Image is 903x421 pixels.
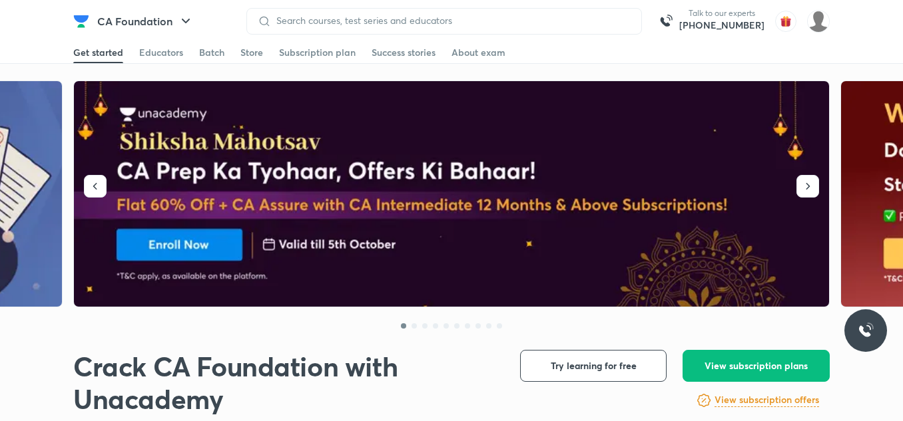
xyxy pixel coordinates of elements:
h6: View subscription offers [715,393,819,407]
span: View subscription plans [705,359,808,372]
div: Success stories [372,46,436,59]
img: avatar [775,11,796,32]
a: Get started [73,42,123,63]
button: CA Foundation [89,8,202,35]
a: Subscription plan [279,42,356,63]
button: View subscription plans [683,350,830,382]
img: call-us [653,8,679,35]
a: Batch [199,42,224,63]
h1: Crack CA Foundation with Unacademy [73,350,499,415]
div: Store [240,46,263,59]
div: Batch [199,46,224,59]
a: [PHONE_NUMBER] [679,19,764,32]
div: Educators [139,46,183,59]
img: Company Logo [73,13,89,29]
div: Get started [73,46,123,59]
a: View subscription offers [715,392,819,408]
button: Try learning for free [520,350,667,382]
div: About exam [451,46,505,59]
a: Store [240,42,263,63]
input: Search courses, test series and educators [271,15,631,26]
img: ttu [858,323,874,339]
a: Educators [139,42,183,63]
a: About exam [451,42,505,63]
img: Pooja Rajput [807,10,830,33]
a: Success stories [372,42,436,63]
p: Talk to our experts [679,8,764,19]
div: Subscription plan [279,46,356,59]
span: Try learning for free [551,359,637,372]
